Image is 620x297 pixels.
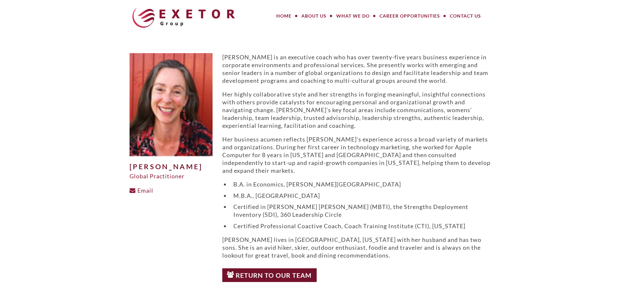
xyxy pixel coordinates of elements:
li: B.A. in Economics, [PERSON_NAME][GEOGRAPHIC_DATA] [230,180,491,188]
img: Karen-1-500x625.png [130,53,213,157]
li: Certified in [PERSON_NAME] [PERSON_NAME] (MBTI), the Strengths Deployment Inventory (SDI), 360 Le... [230,203,491,218]
li: M.B.A., [GEOGRAPHIC_DATA] [230,192,491,200]
a: About Us [296,9,331,22]
a: What We Do [331,9,375,22]
img: The Exetor Group [132,7,235,28]
a: Email [130,187,153,194]
p: [PERSON_NAME] is an executive coach who has over twenty-five years business experience in corpora... [222,53,491,84]
li: Certified Professional Coactive Coach, Coach Training Institute (CTI), [US_STATE] [230,222,491,230]
p: Her business acumen reflects [PERSON_NAME]’s experience across a broad variety of markets and org... [222,135,491,174]
a: Home [271,9,296,22]
h1: [PERSON_NAME] [130,163,213,171]
a: Return to Our Team [222,268,317,282]
p: [PERSON_NAME] lives in [GEOGRAPHIC_DATA], [US_STATE] with her husband and has two sons. She is an... [222,236,491,259]
a: Career Opportunities [375,9,445,22]
p: Her highly collaborative style and her strengths in forging meaningful, insightful connections wi... [222,90,491,129]
a: Contact Us [445,9,486,22]
div: Global Practitioner [130,172,213,180]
